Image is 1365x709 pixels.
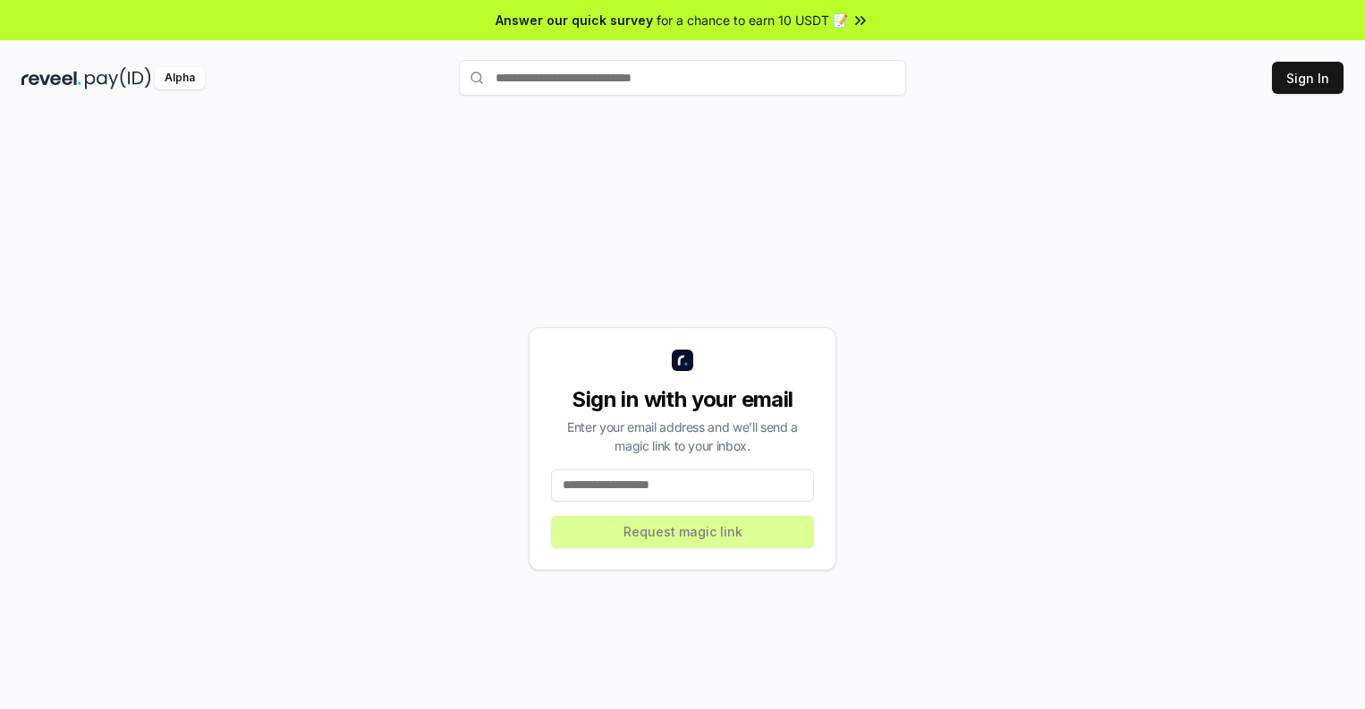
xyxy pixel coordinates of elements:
[496,11,653,30] span: Answer our quick survey
[657,11,848,30] span: for a chance to earn 10 USDT 📝
[1272,62,1344,94] button: Sign In
[155,67,205,89] div: Alpha
[672,350,693,371] img: logo_small
[85,67,151,89] img: pay_id
[551,385,814,414] div: Sign in with your email
[21,67,81,89] img: reveel_dark
[551,418,814,455] div: Enter your email address and we’ll send a magic link to your inbox.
